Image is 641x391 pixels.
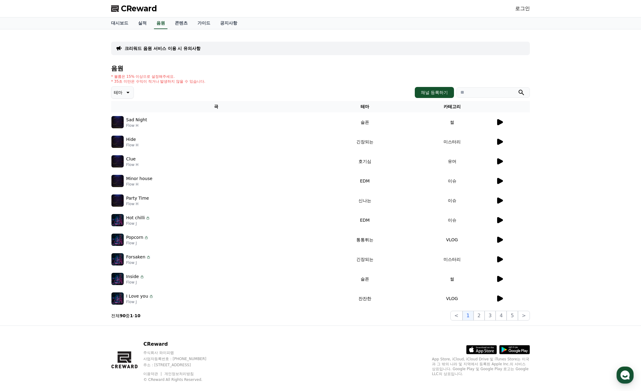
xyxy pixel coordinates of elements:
a: 콘텐츠 [170,17,193,29]
p: Flow H [126,162,138,167]
td: 썰 [408,112,496,132]
img: music [111,175,124,187]
a: 실적 [133,17,152,29]
img: music [111,214,124,226]
p: Minor house [126,175,152,182]
img: music [111,136,124,148]
td: 호기심 [321,152,408,171]
button: 3 [485,311,496,321]
p: 주식회사 와이피랩 [143,350,218,355]
th: 곡 [111,101,321,112]
p: I Love you [126,293,148,299]
td: 미스터리 [408,132,496,152]
a: 로그인 [515,5,530,12]
p: Forsaken [126,254,145,260]
p: Party Time [126,195,149,201]
button: 2 [474,311,485,321]
td: EDM [321,210,408,230]
p: CReward [143,340,218,348]
a: 설정 [79,194,118,209]
p: Flow J [126,299,154,304]
th: 테마 [321,101,408,112]
p: 테마 [114,88,122,97]
button: 4 [496,311,507,321]
a: 대화 [40,194,79,209]
td: 썰 [408,269,496,289]
td: EDM [321,171,408,191]
p: © CReward All Rights Reserved. [143,377,218,382]
p: Flow H [126,123,147,128]
p: Clue [126,156,136,162]
h4: 음원 [111,65,530,72]
td: 긴장되는 [321,132,408,152]
button: 채널 등록하기 [415,87,454,98]
td: 미스터리 [408,250,496,269]
td: 유머 [408,152,496,171]
td: 이슈 [408,191,496,210]
p: Flow H [126,143,138,148]
p: App Store, iCloud, iCloud Drive 및 iTunes Store는 미국과 그 밖의 나라 및 지역에서 등록된 Apple Inc.의 서비스 상표입니다. Goo... [432,357,530,376]
p: Inside [126,273,139,280]
img: music [111,194,124,207]
p: Flow J [126,221,150,226]
span: 설정 [95,203,102,208]
img: music [111,292,124,305]
a: 개인정보처리방침 [164,372,194,376]
p: Hide [126,136,136,143]
td: 잔잔한 [321,289,408,308]
img: music [111,155,124,167]
p: 사업자등록번호 : [PHONE_NUMBER] [143,356,218,361]
td: 신나는 [321,191,408,210]
td: 긴장되는 [321,250,408,269]
img: music [111,116,124,128]
td: VLOG [408,230,496,250]
p: Flow J [126,260,151,265]
button: 5 [507,311,518,321]
strong: 90 [120,313,126,318]
a: 크리워드 음원 서비스 이용 시 유의사항 [125,45,201,51]
button: < [450,311,462,321]
img: music [111,253,124,265]
td: 이슈 [408,171,496,191]
a: 공지사항 [215,17,242,29]
p: 주소 : [STREET_ADDRESS] [143,363,218,367]
td: 슬픈 [321,112,408,132]
button: 1 [463,311,474,321]
a: 홈 [2,194,40,209]
a: 음원 [154,17,167,29]
p: Hot chilli [126,215,145,221]
td: VLOG [408,289,496,308]
td: 슬픈 [321,269,408,289]
th: 카테고리 [408,101,496,112]
img: music [111,273,124,285]
p: Popcorn [126,234,143,241]
p: Flow H [126,201,149,206]
a: 이용약관 [143,372,163,376]
p: Flow H [126,182,152,187]
p: Flow J [126,280,144,285]
img: music [111,234,124,246]
strong: 1 [130,313,133,318]
p: * 35초 미만은 수익이 적거나 발생하지 않을 수 있습니다. [111,79,205,84]
a: 가이드 [193,17,215,29]
td: 통통튀는 [321,230,408,250]
p: Flow J [126,241,149,246]
p: Sad Night [126,117,147,123]
a: 대시보드 [106,17,133,29]
span: 홈 [19,203,23,208]
p: 전체 중 - [111,313,141,319]
a: CReward [111,4,157,13]
strong: 10 [134,313,140,318]
span: CReward [121,4,157,13]
p: * 볼륨은 15% 이상으로 설정해주세요. [111,74,205,79]
td: 이슈 [408,210,496,230]
span: 대화 [56,204,63,209]
button: > [518,311,530,321]
button: 테마 [111,86,134,99]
